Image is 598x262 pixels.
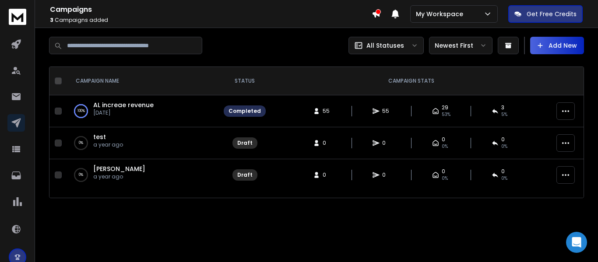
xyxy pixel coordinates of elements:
[366,41,404,50] p: All Statuses
[501,104,504,111] span: 3
[271,67,551,95] th: CAMPAIGN STATS
[50,17,372,24] p: Campaigns added
[93,133,106,141] a: test
[218,67,271,95] th: STATUS
[442,111,450,118] span: 53 %
[527,10,577,18] p: Get Free Credits
[501,136,505,143] span: 0
[237,140,253,147] div: Draft
[501,143,507,150] span: 0%
[9,9,26,25] img: logo
[442,143,448,150] span: 0%
[50,16,53,24] span: 3
[429,37,492,54] button: Newest First
[416,10,467,18] p: My Workspace
[382,108,391,115] span: 55
[93,101,154,109] a: AL increae revenue
[323,171,331,178] span: 0
[501,168,505,175] span: 0
[508,5,583,23] button: Get Free Credits
[530,37,584,54] button: Add New
[323,140,331,147] span: 0
[237,171,253,178] div: Draft
[65,159,218,191] td: 0%[PERSON_NAME]a year ago
[442,175,448,182] span: 0%
[93,109,154,116] p: [DATE]
[50,4,372,15] h1: Campaigns
[79,139,83,147] p: 0 %
[442,136,445,143] span: 0
[501,175,507,182] span: 0%
[65,95,218,127] td: 100%AL increae revenue[DATE]
[501,111,507,118] span: 5 %
[229,108,261,115] div: Completed
[79,171,83,179] p: 0 %
[65,67,218,95] th: CAMPAIGN NAME
[65,127,218,159] td: 0%testa year ago
[93,164,145,173] a: [PERSON_NAME]
[77,107,85,115] p: 100 %
[382,171,391,178] span: 0
[566,232,587,253] div: Open Intercom Messenger
[382,140,391,147] span: 0
[93,173,145,180] p: a year ago
[442,168,445,175] span: 0
[323,108,331,115] span: 55
[442,104,448,111] span: 29
[93,141,123,148] p: a year ago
